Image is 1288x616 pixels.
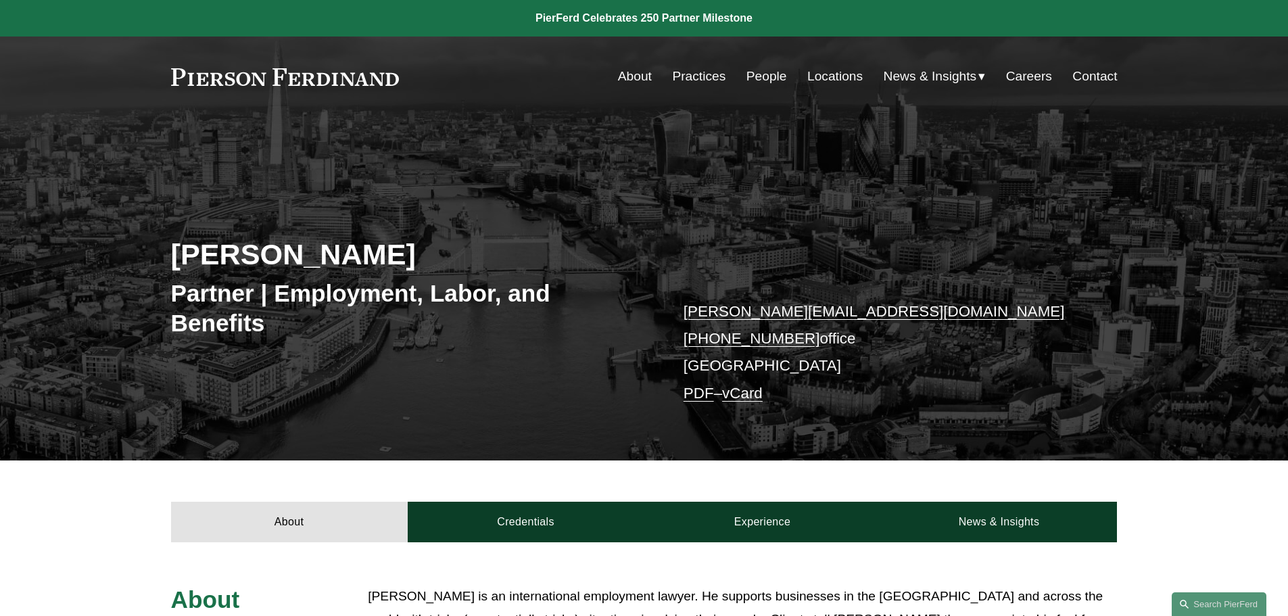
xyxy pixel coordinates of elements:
[171,237,644,272] h2: [PERSON_NAME]
[807,64,863,89] a: Locations
[1072,64,1117,89] a: Contact
[684,303,1065,320] a: [PERSON_NAME][EMAIL_ADDRESS][DOMAIN_NAME]
[746,64,787,89] a: People
[884,65,977,89] span: News & Insights
[880,502,1117,542] a: News & Insights
[684,298,1078,407] p: office [GEOGRAPHIC_DATA] –
[644,502,881,542] a: Experience
[171,586,240,613] span: About
[408,502,644,542] a: Credentials
[684,330,820,347] a: [PHONE_NUMBER]
[672,64,725,89] a: Practices
[171,502,408,542] a: About
[684,385,714,402] a: PDF
[1006,64,1052,89] a: Careers
[618,64,652,89] a: About
[722,385,763,402] a: vCard
[171,279,644,337] h3: Partner | Employment, Labor, and Benefits
[1172,592,1266,616] a: Search this site
[884,64,986,89] a: folder dropdown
